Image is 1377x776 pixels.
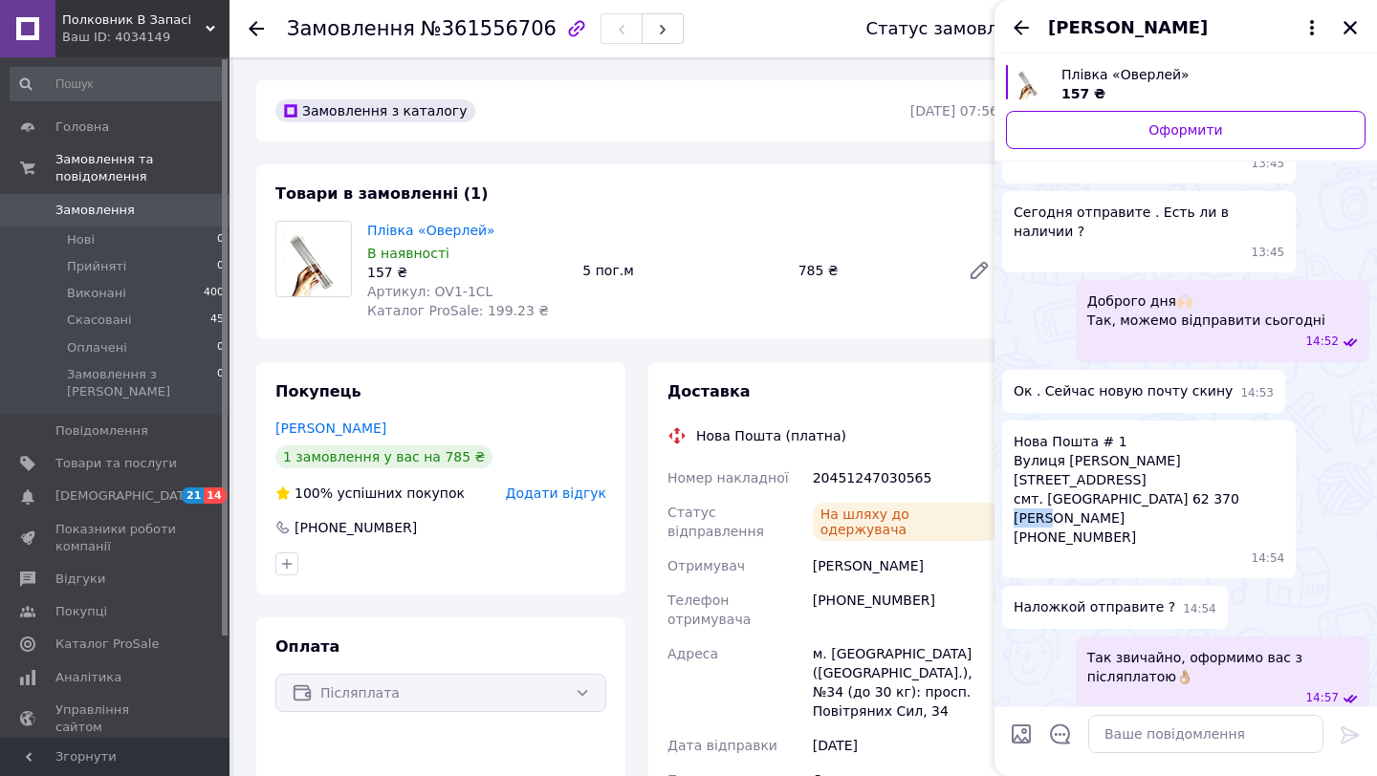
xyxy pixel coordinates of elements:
[575,257,790,284] div: 5 пог.м
[210,312,224,329] span: 45
[367,223,495,238] a: Плівка «Оверлей»
[367,246,449,261] span: В наявності
[1048,722,1073,746] button: Відкрити шаблони відповідей
[421,17,557,40] span: №361556706
[67,231,95,248] span: Нові
[1252,550,1285,567] span: 14:54 12.09.2025
[865,19,1041,38] div: Статус замовлення
[809,728,1002,763] div: [DATE]
[367,303,549,318] span: Каталог ProSale: 199.23 ₴
[1252,156,1285,172] span: 13:45 12.09.2025
[55,202,135,219] span: Замовлення
[1016,65,1043,99] img: 6528466716_w100_h100_plivka-overlej.jpg
[55,603,107,620] span: Покупці
[249,19,264,38] div: Повернутися назад
[287,17,415,40] span: Замовлення
[1305,334,1339,350] span: 14:52 12.09.2025
[813,503,998,541] div: На шляху до одержувача
[217,258,224,275] span: 0
[217,339,224,356] span: 0
[55,669,121,686] span: Аналітика
[55,521,177,555] span: Показники роботи компанії
[1006,111,1366,149] a: Оформити
[1339,16,1362,39] button: Закрити
[667,470,789,485] span: Номер накладної
[1305,690,1339,706] span: 14:57 12.09.2025
[1014,597,1175,617] span: Наложкой отправите ?
[182,487,204,504] span: 21
[1048,15,1323,40] button: [PERSON_NAME]
[284,222,343,296] img: Плівка «Оверлей»
[667,382,751,400] span: Доставка
[960,251,998,290] a: Редагувати
[204,285,224,302] span: 400
[293,518,419,537] div: [PHONE_NUMBER]
[367,263,567,282] div: 157 ₴
[667,505,764,539] span: Статус відправлення
[1252,245,1285,261] span: 13:45 12.09.2025
[809,636,1002,728] div: м. [GEOGRAPHIC_DATA] ([GEOGRAPHIC_DATA].), №34 (до 30 кг): просп. Повітряних Сил, 34
[506,485,606,501] span: Додати відгук
[1061,65,1350,84] span: Плівка «Оверлей»
[1183,601,1216,617] span: 14:54 12.09.2025
[204,487,226,504] span: 14
[55,119,109,136] span: Головна
[1006,65,1366,103] a: Переглянути товар
[367,284,492,299] span: Артикул: OV1-1CL
[667,738,777,753] span: Дата відправки
[55,151,229,185] span: Замовлення та повідомлення
[217,366,224,400] span: 0
[809,549,1002,583] div: [PERSON_NAME]
[10,67,226,101] input: Пошук
[55,571,105,588] span: Відгуки
[67,366,217,400] span: Замовлення з [PERSON_NAME]
[275,484,465,503] div: успішних покупок
[217,231,224,248] span: 0
[55,455,177,472] span: Товари та послуги
[55,487,197,505] span: [DEMOGRAPHIC_DATA]
[1061,86,1105,101] span: 157 ₴
[809,461,1002,495] div: 20451247030565
[1240,385,1274,401] span: 14:53 12.09.2025
[67,312,132,329] span: Скасовані
[275,637,339,656] span: Оплата
[67,339,127,356] span: Оплачені
[67,285,126,302] span: Виконані
[1014,381,1233,401] span: Ок . Сейчас новую почту скину
[667,646,718,661] span: Адреса
[791,257,952,284] div: 785 ₴
[275,184,489,203] span: Товари в замовленні (1)
[1010,16,1033,39] button: Назад
[1014,203,1284,241] span: Сегодня отправите . Есть ли в наличии ?
[55,422,148,440] span: Повідомлення
[62,11,206,29] span: Полковник В Запасі
[1087,648,1358,686] span: Так звичайно, оформимо вас з післяплатою👌🏼
[62,29,229,46] div: Ваш ID: 4034149
[295,485,333,501] span: 100%
[1014,432,1284,547] span: Нова Пошта # 1 Вулиця [PERSON_NAME][STREET_ADDRESS] смт. [GEOGRAPHIC_DATA] 62 370 [PERSON_NAME] [...
[55,636,159,653] span: Каталог ProSale
[809,583,1002,636] div: [PHONE_NUMBER]
[275,445,492,468] div: 1 замовлення у вас на 785 ₴
[67,258,126,275] span: Прийняті
[1048,15,1208,40] span: [PERSON_NAME]
[1087,291,1325,330] span: Доброго дня🙌🏻 Так, можемо відправити сьогодні
[691,426,851,445] div: Нова Пошта (платна)
[910,103,998,119] time: [DATE] 07:56
[275,99,475,122] div: Замовлення з каталогу
[275,382,361,400] span: Покупець
[667,558,745,573] span: Отримувач
[667,593,751,627] span: Телефон отримувача
[275,420,386,436] a: [PERSON_NAME]
[55,701,177,736] span: Управління сайтом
